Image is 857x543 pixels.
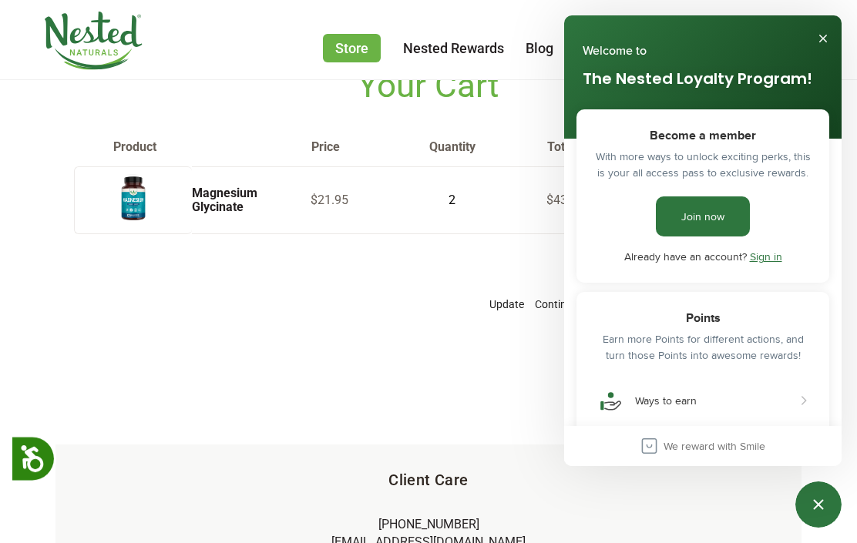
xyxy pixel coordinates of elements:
[192,186,257,214] a: Magnesium Glycinate
[74,66,784,106] h1: Your Cart
[486,287,528,321] button: Update
[311,139,428,155] th: Price
[564,15,842,466] iframe: Loyalty Program pop-up with ways to earn points and redeem rewards
[403,40,504,56] a: Nested Rewards
[323,34,381,62] a: Store
[74,139,311,155] th: Product
[74,246,784,321] div: Total:
[80,469,777,491] h5: Client Care
[43,12,143,70] img: Nested Naturals
[428,139,546,155] th: Quantity
[795,481,842,528] iframe: Button to open loyalty program pop-up
[378,517,479,531] a: [PHONE_NUMBER]
[546,139,664,155] th: Total
[526,40,553,56] a: Blog
[311,193,348,207] span: $21.95
[531,287,630,321] a: Continue Shopping
[546,193,584,207] span: $43.90
[114,173,153,223] img: Magnesium Glycinate - USA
